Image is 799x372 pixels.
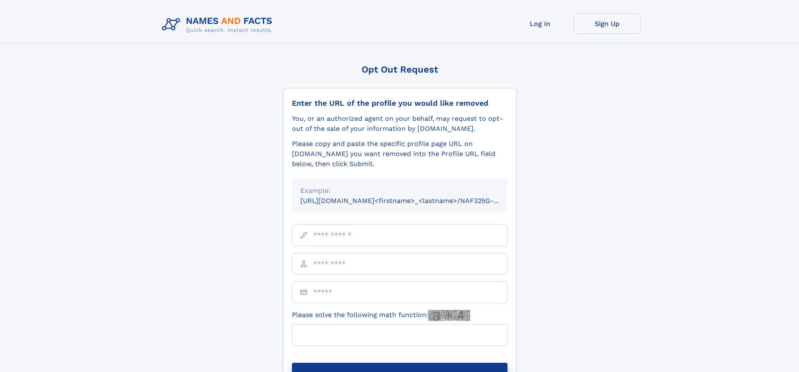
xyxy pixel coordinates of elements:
[574,13,641,34] a: Sign Up
[292,310,470,321] label: Please solve the following math function:
[292,99,508,108] div: Enter the URL of the profile you would like removed
[300,186,499,196] div: Example:
[159,13,279,36] img: Logo Names and Facts
[292,139,508,169] div: Please copy and paste the specific profile page URL on [DOMAIN_NAME] you want removed into the Pr...
[283,64,516,75] div: Opt Out Request
[507,13,574,34] a: Log In
[292,114,508,134] div: You, or an authorized agent on your behalf, may request to opt-out of the sale of your informatio...
[300,197,523,205] small: [URL][DOMAIN_NAME]<firstname>_<lastname>/NAF325G-xxxxxxxx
